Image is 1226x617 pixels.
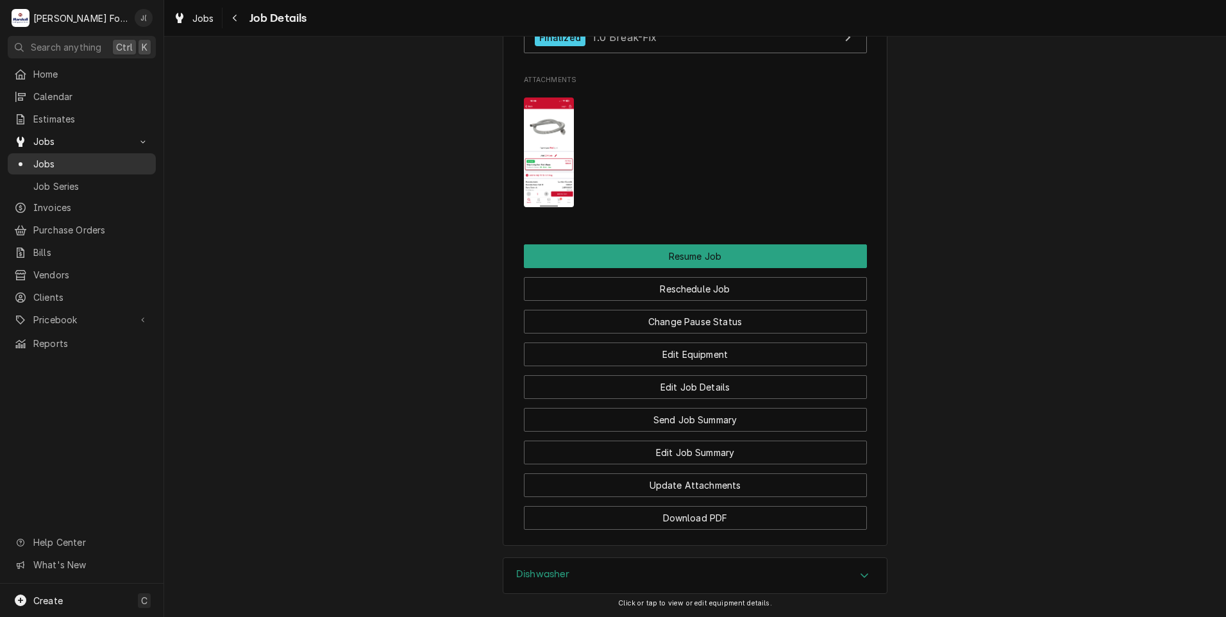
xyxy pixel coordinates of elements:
a: Go to Help Center [8,532,156,553]
div: Button Group Row [524,334,867,366]
span: Create [33,595,63,606]
a: Reports [8,333,156,354]
span: Ctrl [116,40,133,54]
div: Button Group Row [524,244,867,268]
a: Vendors [8,264,156,285]
div: Button Group [524,244,867,530]
img: iJ214U2T4almlEeKzOq4 [524,97,575,207]
span: Job Series [33,180,149,193]
button: Change Pause Status [524,310,867,334]
button: Search anythingCtrlK [8,36,156,58]
span: 1.0 Break-Fix [592,31,657,44]
span: Vendors [33,268,149,282]
a: Invoices [8,197,156,218]
div: Attachments [524,75,867,217]
button: Edit Job Summary [524,441,867,464]
span: Estimates [33,112,149,126]
span: Home [33,67,149,81]
h3: Dishwasher [516,568,570,580]
div: Button Group Row [524,399,867,432]
span: Search anything [31,40,101,54]
span: Calendar [33,90,149,103]
a: Go to Pricebook [8,309,156,330]
a: Purchase Orders [8,219,156,241]
a: Job Series [8,176,156,197]
div: Accordion Header [503,558,887,594]
button: Navigate back [225,8,246,28]
span: Invoices [33,201,149,214]
span: Purchase Orders [33,223,149,237]
a: Clients [8,287,156,308]
button: Reschedule Job [524,277,867,301]
div: Button Group Row [524,268,867,301]
a: Bills [8,242,156,263]
span: Attachments [524,75,867,85]
span: What's New [33,558,148,571]
button: Edit Equipment [524,342,867,366]
span: Job Details [246,10,307,27]
a: Calendar [8,86,156,107]
a: Go to What's New [8,554,156,575]
span: Pricebook [33,313,130,326]
span: K [142,40,147,54]
button: Send Job Summary [524,408,867,432]
span: C [141,594,147,607]
a: Home [8,63,156,85]
div: [PERSON_NAME] Food Equipment Service [33,12,128,25]
div: J( [135,9,153,27]
span: Jobs [192,12,214,25]
span: Clients [33,291,149,304]
button: Accordion Details Expand Trigger [503,558,887,594]
div: Jeff Debigare (109)'s Avatar [135,9,153,27]
span: Bills [33,246,149,259]
div: Button Group Row [524,366,867,399]
button: Resume Job [524,244,867,268]
span: Reports [33,337,149,350]
div: Button Group Row [524,432,867,464]
a: Go to Jobs [8,131,156,152]
span: Attachments [524,88,867,217]
div: Marshall Food Equipment Service's Avatar [12,9,29,27]
div: Dishwasher [503,557,887,595]
span: Click or tap to view or edit equipment details. [618,599,772,607]
button: Update Attachments [524,473,867,497]
div: Finalized [535,29,585,46]
span: Jobs [33,135,130,148]
a: View Job [524,22,867,53]
a: Estimates [8,108,156,130]
span: Help Center [33,536,148,549]
div: Button Group Row [524,497,867,530]
span: Jobs [33,157,149,171]
button: Download PDF [524,506,867,530]
a: Jobs [168,8,219,29]
div: Button Group Row [524,464,867,497]
button: Edit Job Details [524,375,867,399]
div: M [12,9,29,27]
div: Button Group Row [524,301,867,334]
a: Jobs [8,153,156,174]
